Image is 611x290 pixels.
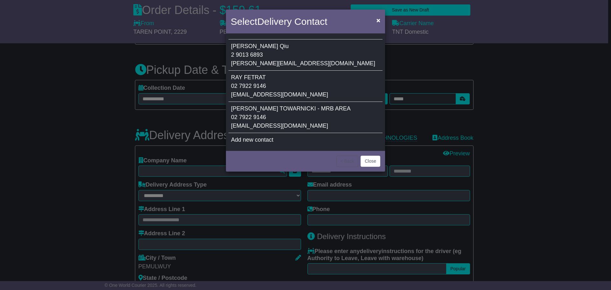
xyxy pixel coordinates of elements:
[231,83,266,89] span: 02 7922 9146
[231,60,375,67] span: [PERSON_NAME][EMAIL_ADDRESS][DOMAIN_NAME]
[231,91,328,98] span: [EMAIL_ADDRESS][DOMAIN_NAME]
[231,137,273,143] span: Add new contact
[231,14,327,29] h4: Select
[294,16,327,27] span: Contact
[231,74,242,81] span: RAY
[244,74,266,81] span: FETRAT
[257,16,291,27] span: Delivery
[373,14,383,27] button: Close
[280,43,289,49] span: Qiu
[361,156,380,167] button: Close
[280,105,351,112] span: TOWARNICKI - MRB AREA
[231,52,263,58] span: 2 9013 6893
[336,156,358,167] button: < Back
[231,43,278,49] span: [PERSON_NAME]
[231,123,328,129] span: [EMAIL_ADDRESS][DOMAIN_NAME]
[231,114,266,120] span: 02 7922 9146
[376,17,380,24] span: ×
[231,105,278,112] span: [PERSON_NAME]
